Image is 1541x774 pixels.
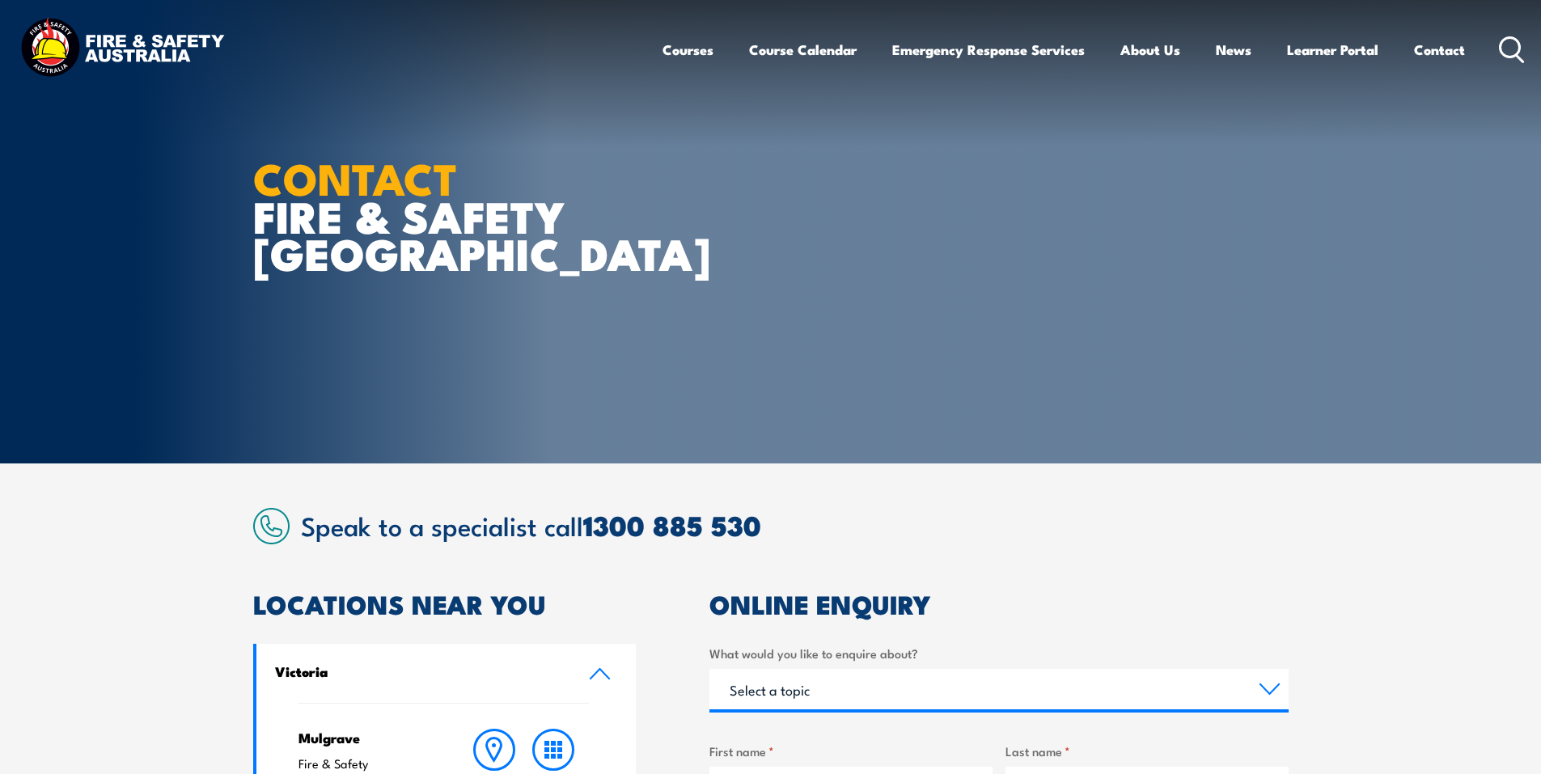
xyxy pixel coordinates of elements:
[749,28,857,71] a: Course Calendar
[1216,28,1251,71] a: News
[892,28,1085,71] a: Emergency Response Services
[583,503,761,546] a: 1300 885 530
[1005,742,1289,760] label: Last name
[275,662,565,680] h4: Victoria
[1120,28,1180,71] a: About Us
[253,159,653,272] h1: FIRE & SAFETY [GEOGRAPHIC_DATA]
[709,742,993,760] label: First name
[1414,28,1465,71] a: Contact
[709,592,1289,615] h2: ONLINE ENQUIRY
[1287,28,1378,71] a: Learner Portal
[298,729,434,747] h4: Mulgrave
[301,510,1289,539] h2: Speak to a specialist call
[253,143,458,210] strong: CONTACT
[709,644,1289,662] label: What would you like to enquire about?
[663,28,713,71] a: Courses
[253,592,637,615] h2: LOCATIONS NEAR YOU
[256,644,637,703] a: Victoria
